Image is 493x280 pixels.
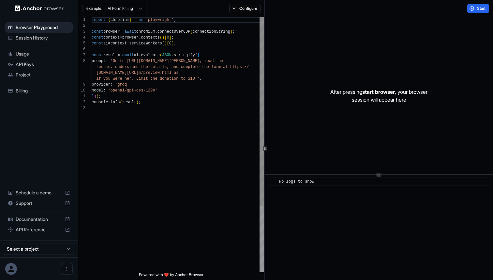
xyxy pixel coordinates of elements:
span: provider [92,82,111,87]
div: Session History [5,33,73,43]
span: , [129,82,131,87]
span: Billing [16,88,70,94]
span: } [92,94,94,99]
div: Browser Playground [5,22,73,33]
span: : [111,82,113,87]
span: if you were her. Limit the donation to $10.' [96,76,200,81]
div: Support [5,198,73,208]
span: ( [162,41,164,46]
span: const [92,53,103,58]
span: 0 [169,41,172,46]
span: Session History [16,35,70,41]
span: JSON [162,53,172,58]
span: ; [99,94,101,99]
span: [ [164,35,167,40]
img: Anchor Logo [15,5,64,11]
span: = [120,35,122,40]
div: Billing [5,86,73,96]
span: { [108,18,110,22]
span: ( [120,100,122,105]
div: 3 [78,29,85,35]
div: 1 [78,17,85,23]
span: ( [160,35,162,40]
span: . [139,35,141,40]
span: No logs to show [279,179,314,184]
span: result [122,100,136,105]
span: context [111,41,127,46]
span: m/preview.html as [139,71,178,75]
span: Project [16,72,70,78]
span: Usage [16,51,70,57]
span: ) [136,100,139,105]
span: const [92,35,103,40]
span: Documentation [16,216,62,222]
div: 7 [78,52,85,58]
span: console [92,100,108,105]
span: Browser Playground [16,24,70,31]
span: chromium [136,29,155,34]
button: Configure [229,4,261,13]
span: chromium [111,18,129,22]
span: stringify [174,53,195,58]
span: = [120,29,122,34]
span: await [122,53,134,58]
span: Support [16,200,62,206]
span: example: [86,6,102,11]
span: = [117,53,120,58]
span: model [92,88,103,93]
span: resume, understand the details, and complete the f [96,65,214,69]
span: ) [94,94,96,99]
span: 'openai/gpt-oss-120b' [108,88,157,93]
div: API Reference [5,224,73,235]
span: ( [195,53,197,58]
span: connectionString [193,29,230,34]
span: ) [230,29,232,34]
span: ; [232,29,235,34]
p: After pressing , your browser session will appear here [330,88,427,104]
span: ​ [271,178,274,185]
span: , [200,76,202,81]
span: ) [162,35,164,40]
span: . [139,53,141,58]
span: ; [172,35,174,40]
span: } [129,18,131,22]
span: connectOverCDP [157,29,190,34]
span: Powered with ❤️ by Anchor Browser [139,272,203,280]
span: start browser [362,89,395,95]
div: Usage [5,49,73,59]
span: ; [139,100,141,105]
div: 10 [78,88,85,93]
span: ai [103,41,108,46]
span: browser [103,29,120,34]
span: Schedule a demo [16,189,62,196]
span: . [127,41,129,46]
span: ; [174,18,176,22]
span: orm at https:// [214,65,249,69]
div: 6 [78,46,85,52]
span: evaluate [141,53,160,58]
span: ( [190,29,193,34]
span: serviceWorkers [129,41,162,46]
span: ( [160,53,162,58]
span: 0 [167,35,169,40]
span: ai [134,53,139,58]
span: prompt [92,59,106,63]
span: [DOMAIN_NAME][URL] [96,71,139,75]
div: Project [5,70,73,80]
button: Start [467,4,489,13]
div: 13 [78,105,85,111]
span: : [106,59,108,63]
span: [ [167,41,169,46]
div: 8 [78,58,85,64]
span: const [92,29,103,34]
span: info [111,100,120,105]
span: await [125,29,136,34]
button: Open menu [61,263,73,275]
div: 12 [78,99,85,105]
div: API Keys [5,59,73,70]
span: Start [477,6,486,11]
span: ) [164,41,167,46]
span: 'groq' [115,82,129,87]
span: const [92,41,103,46]
span: from [134,18,143,22]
